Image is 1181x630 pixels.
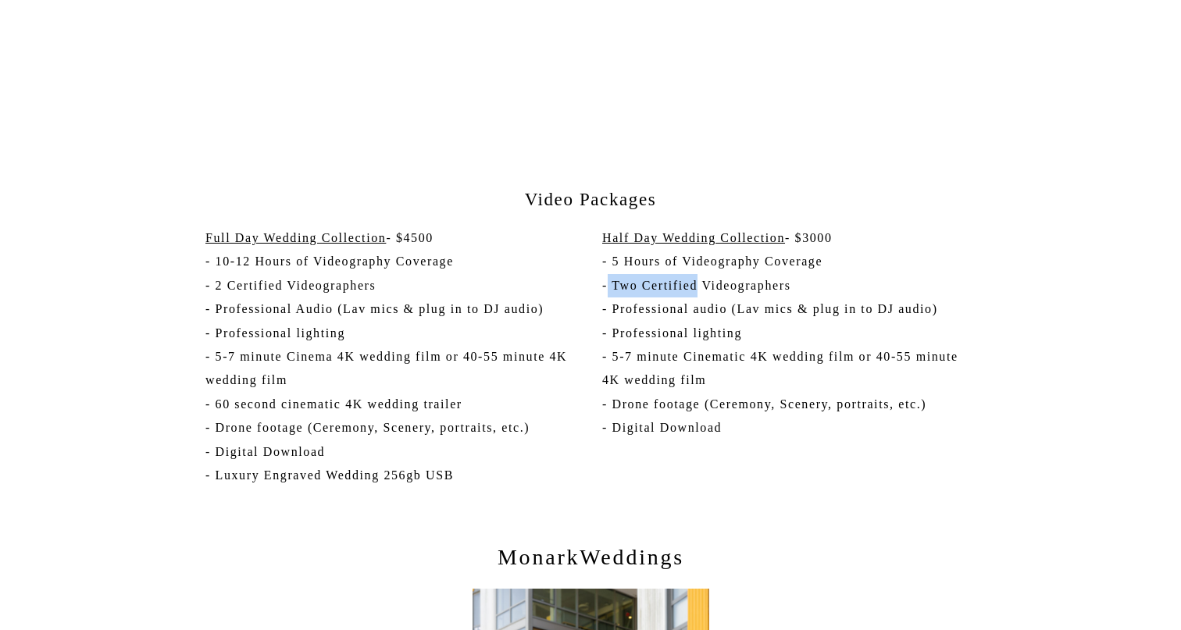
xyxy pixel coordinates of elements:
[501,187,680,209] p: Video Packages
[205,226,573,492] p: - $4500 - 10-12 Hours of Videography Coverage - 2 Certified Videographers - Professional Audio (L...
[602,226,976,471] p: - $3000 - 5 Hours of Videography Coverage - Two Certified Videographers - Professional audio (Lav...
[353,543,829,582] a: MonarkWeddings
[205,231,386,244] u: Full Day Wedding Collection
[602,231,785,244] u: Half Day Wedding Collection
